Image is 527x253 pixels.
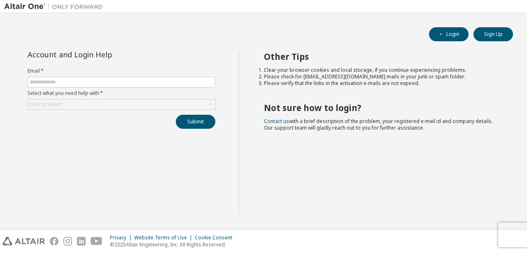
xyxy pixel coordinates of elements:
[176,115,215,129] button: Submit
[195,234,237,241] div: Cookie Consent
[264,51,499,62] h2: Other Tips
[4,2,107,11] img: Altair One
[63,237,72,246] img: instagram.svg
[264,118,289,125] a: Contact us
[110,241,237,248] p: © 2025 Altair Engineering, Inc. All Rights Reserved.
[429,27,469,41] button: Login
[28,90,215,97] label: Select what you need help with
[134,234,195,241] div: Website Terms of Use
[264,73,499,80] li: Please check for [EMAIL_ADDRESS][DOMAIN_NAME] mails in your junk or spam folder.
[91,237,103,246] img: youtube.svg
[77,237,86,246] img: linkedin.svg
[30,101,62,108] div: Click to select
[264,102,499,113] h2: Not sure how to login?
[264,67,499,73] li: Clear your browser cookies and local storage, if you continue experiencing problems.
[28,68,215,74] label: Email
[264,118,493,131] span: with a brief description of the problem, your registered e-mail id and company details. Our suppo...
[264,80,499,87] li: Please verify that the links in the activation e-mails are not expired.
[28,99,215,109] div: Click to select
[50,237,58,246] img: facebook.svg
[473,27,513,41] button: Sign Up
[2,237,45,246] img: altair_logo.svg
[28,51,178,58] div: Account and Login Help
[110,234,134,241] div: Privacy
